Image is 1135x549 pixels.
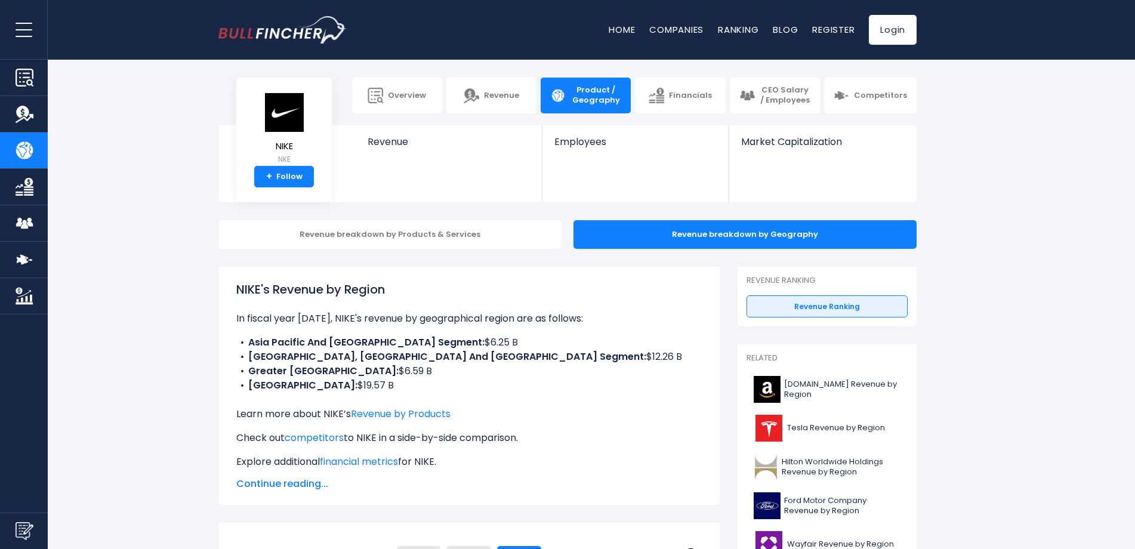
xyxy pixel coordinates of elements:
a: Revenue [356,125,542,168]
p: Explore additional for NIKE. [236,455,702,469]
a: Blog [773,23,798,36]
span: [DOMAIN_NAME] Revenue by Region [784,380,900,400]
div: Revenue breakdown by Geography [573,220,917,249]
a: Product / Geography [541,78,631,113]
a: NIKE NKE [263,92,306,166]
span: Revenue [484,91,519,101]
a: Go to homepage [218,16,347,44]
small: NKE [263,154,305,165]
a: Login [869,15,917,45]
span: Revenue [368,136,531,147]
a: Hilton Worldwide Holdings Revenue by Region [747,451,908,483]
a: Financials [635,78,725,113]
span: Financials [669,91,712,101]
a: Tesla Revenue by Region [747,412,908,445]
a: Revenue [446,78,536,113]
span: CEO Salary / Employees [760,85,810,106]
p: Learn more about NIKE’s [236,407,702,421]
strong: + [266,171,272,182]
span: Competitors [854,91,907,101]
span: Product / Geography [570,85,621,106]
span: Ford Motor Company Revenue by Region [784,496,900,516]
b: [GEOGRAPHIC_DATA], [GEOGRAPHIC_DATA] And [GEOGRAPHIC_DATA] Segment: [248,350,646,363]
img: TSLA logo [754,415,784,442]
li: $12.26 B [236,350,702,364]
a: Ranking [718,23,758,36]
a: Ford Motor Company Revenue by Region [747,489,908,522]
img: AMZN logo [754,376,781,403]
li: $19.57 B [236,378,702,393]
a: Competitors [824,78,917,113]
h1: NIKE's Revenue by Region [236,280,702,298]
li: $6.59 B [236,364,702,378]
b: Asia Pacific And [GEOGRAPHIC_DATA] Segment: [248,335,485,349]
p: Revenue Ranking [747,276,908,286]
a: CEO Salary / Employees [730,78,820,113]
b: [GEOGRAPHIC_DATA]: [248,378,357,392]
a: financial metrics [320,455,398,468]
img: F logo [754,492,781,519]
span: Market Capitalization [741,136,903,147]
div: Revenue breakdown by Products & Services [218,220,562,249]
a: Revenue by Products [351,407,451,421]
li: $6.25 B [236,335,702,350]
span: NIKE [263,141,305,152]
span: Hilton Worldwide Holdings Revenue by Region [782,457,900,477]
b: Greater [GEOGRAPHIC_DATA]: [248,364,399,378]
a: Home [609,23,635,36]
a: Register [812,23,855,36]
span: Tesla Revenue by Region [787,423,885,433]
a: Companies [649,23,704,36]
img: bullfincher logo [218,16,347,44]
a: Revenue Ranking [747,295,908,318]
a: competitors [285,431,344,445]
p: In fiscal year [DATE], NIKE's revenue by geographical region are as follows: [236,311,702,326]
a: +Follow [254,166,314,187]
p: Related [747,353,908,363]
a: Overview [352,78,442,113]
img: HLT logo [754,454,778,480]
a: [DOMAIN_NAME] Revenue by Region [747,373,908,406]
span: Continue reading... [236,477,702,491]
span: Employees [554,136,716,147]
a: Market Capitalization [729,125,915,168]
a: Employees [542,125,728,168]
p: Check out to NIKE in a side-by-side comparison. [236,431,702,445]
span: Overview [388,91,426,101]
